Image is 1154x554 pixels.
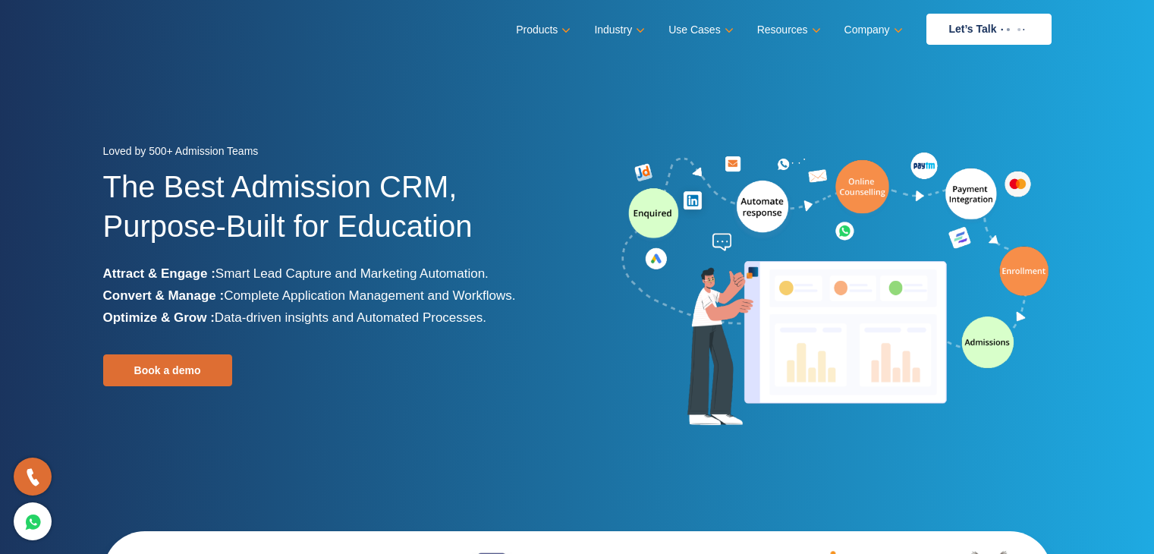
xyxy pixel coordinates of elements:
a: Book a demo [103,354,232,386]
span: Complete Application Management and Workflows. [224,288,515,303]
a: Products [516,19,568,41]
b: Attract & Engage : [103,266,215,281]
a: Company [844,19,900,41]
b: Optimize & Grow : [103,310,215,325]
a: Use Cases [668,19,730,41]
span: Data-driven insights and Automated Processes. [215,310,486,325]
span: Smart Lead Capture and Marketing Automation. [215,266,489,281]
a: Let’s Talk [926,14,1052,45]
h1: The Best Admission CRM, Purpose-Built for Education [103,167,566,263]
a: Resources [757,19,818,41]
a: Industry [594,19,642,41]
b: Convert & Manage : [103,288,225,303]
img: admission-software-home-page-header [619,149,1052,432]
div: Loved by 500+ Admission Teams [103,140,566,167]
